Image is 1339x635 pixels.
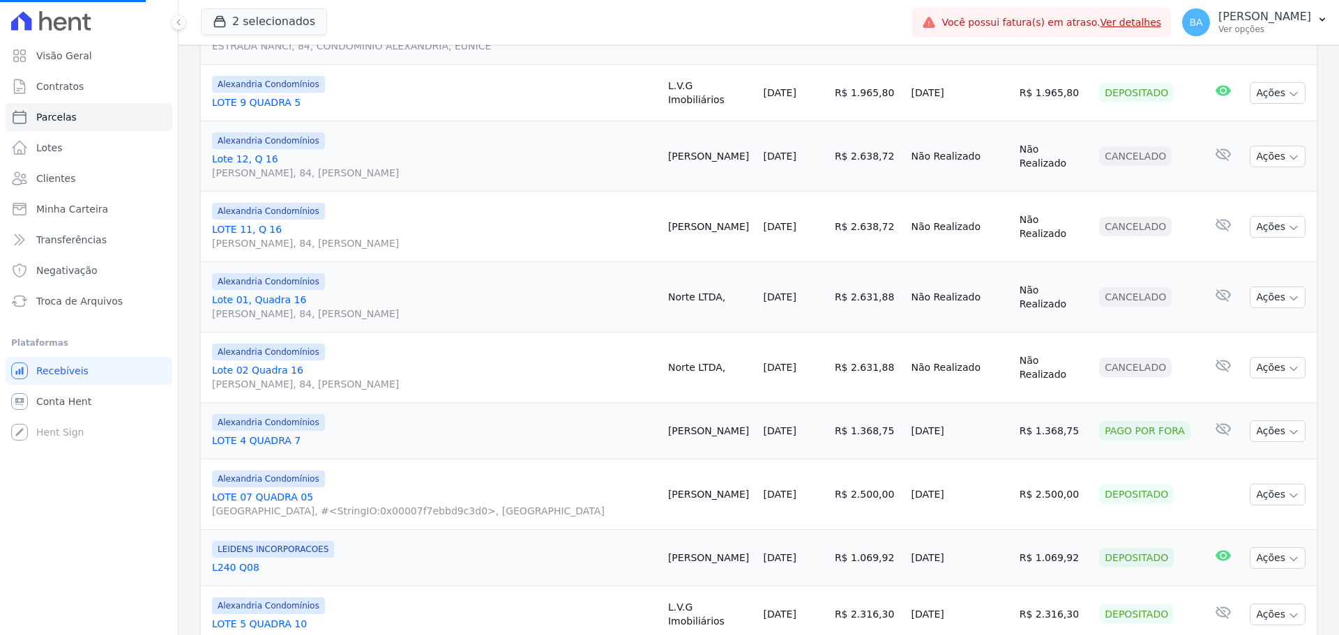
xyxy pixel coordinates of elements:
a: Minha Carteira [6,195,172,223]
div: Depositado [1099,604,1174,624]
span: Alexandria Condomínios [212,414,325,431]
a: Lote 02 Quadra 16[PERSON_NAME], 84, [PERSON_NAME] [212,363,657,391]
td: R$ 1.069,92 [829,530,906,586]
a: [DATE] [764,291,796,303]
td: R$ 2.638,72 [829,121,906,192]
a: Parcelas [6,103,172,131]
button: Ações [1250,286,1306,308]
div: Depositado [1099,484,1174,504]
td: R$ 1.368,75 [829,403,906,459]
td: R$ 2.500,00 [829,459,906,530]
span: [PERSON_NAME], 84, [PERSON_NAME] [212,236,657,250]
a: [DATE] [764,221,796,232]
div: Pago por fora [1099,421,1190,441]
span: Clientes [36,171,75,185]
td: L.V.G Imobiliários [663,65,758,121]
span: [PERSON_NAME], 84, [PERSON_NAME] [212,377,657,391]
td: Norte LTDA, [663,262,758,332]
button: Ações [1250,146,1306,167]
a: [DATE] [764,552,796,563]
span: LEIDENS INCORPORACOES [212,541,334,558]
td: R$ 1.965,80 [1014,65,1094,121]
span: BA [1190,17,1203,27]
button: Ações [1250,604,1306,625]
td: R$ 1.965,80 [829,65,906,121]
a: Lote 01, Quadra 16[PERSON_NAME], 84, [PERSON_NAME] [212,293,657,321]
td: R$ 2.638,72 [829,192,906,262]
span: Alexandria Condomínios [212,132,325,149]
span: Visão Geral [36,49,92,63]
td: [DATE] [905,403,1013,459]
div: Cancelado [1099,217,1172,236]
a: LOTE 4 QUADRA 7 [212,434,657,447]
a: [DATE] [764,151,796,162]
td: Não Realizado [905,332,1013,403]
span: Parcelas [36,110,77,124]
span: Transferências [36,233,107,247]
div: Depositado [1099,83,1174,102]
a: [DATE] [764,87,796,98]
div: Plataformas [11,335,167,351]
span: Alexandria Condomínios [212,203,325,220]
td: R$ 2.631,88 [829,332,906,403]
span: [PERSON_NAME], 84, [PERSON_NAME] [212,166,657,180]
td: [DATE] [905,459,1013,530]
span: Alexandria Condomínios [212,470,325,487]
td: R$ 2.631,88 [829,262,906,332]
td: [DATE] [905,65,1013,121]
span: [PERSON_NAME], 84, [PERSON_NAME] [212,307,657,321]
td: [PERSON_NAME] [663,121,758,192]
td: [PERSON_NAME] [663,192,758,262]
button: Ações [1250,82,1306,104]
a: LOTE 9 QUADRA 5 [212,95,657,109]
a: Contratos [6,72,172,100]
button: 2 selecionados [201,8,327,35]
a: Transferências [6,226,172,254]
a: Clientes [6,165,172,192]
p: Ver opções [1218,24,1311,35]
a: Lotes [6,134,172,162]
button: Ações [1250,484,1306,505]
button: Ações [1250,216,1306,238]
a: LOTE 07 QUADRA 05[GEOGRAPHIC_DATA], #<StringIO:0x00007f7ebbd9c3d0>, [GEOGRAPHIC_DATA] [212,490,657,518]
td: [PERSON_NAME] [663,403,758,459]
div: Cancelado [1099,358,1172,377]
a: Troca de Arquivos [6,287,172,315]
a: [DATE] [764,609,796,620]
span: Conta Hent [36,395,91,408]
td: [PERSON_NAME] [663,530,758,586]
span: Alexandria Condomínios [212,273,325,290]
div: Depositado [1099,548,1174,567]
span: Alexandria Condomínios [212,76,325,93]
td: Norte LTDA, [663,332,758,403]
span: Alexandria Condomínios [212,344,325,360]
button: Ações [1250,547,1306,569]
a: [DATE] [764,489,796,500]
a: Recebíveis [6,357,172,385]
span: Você possui fatura(s) em atraso. [941,15,1161,30]
a: Conta Hent [6,388,172,415]
a: Lote 12, Q 16[PERSON_NAME], 84, [PERSON_NAME] [212,152,657,180]
a: LOTE 11, Q 16[PERSON_NAME], 84, [PERSON_NAME] [212,222,657,250]
div: Cancelado [1099,146,1172,166]
span: [GEOGRAPHIC_DATA], #<StringIO:0x00007f7ebbd9c3d0>, [GEOGRAPHIC_DATA] [212,504,657,518]
button: BA [PERSON_NAME] Ver opções [1171,3,1339,42]
div: Cancelado [1099,287,1172,307]
a: Negativação [6,257,172,284]
button: Ações [1250,357,1306,378]
span: ESTRADA NANCI, 84, CONDOMINIO ALEXANDRIA, EUNICE [212,39,657,53]
td: R$ 1.368,75 [1014,403,1094,459]
td: [PERSON_NAME] [663,459,758,530]
td: Não Realizado [905,192,1013,262]
a: [DATE] [764,362,796,373]
a: [DATE] [764,425,796,436]
td: R$ 1.069,92 [1014,530,1094,586]
a: Visão Geral [6,42,172,70]
a: Ver detalhes [1100,17,1162,28]
p: [PERSON_NAME] [1218,10,1311,24]
td: R$ 2.500,00 [1014,459,1094,530]
span: Troca de Arquivos [36,294,123,308]
span: Lotes [36,141,63,155]
a: LOTE 5 QUADRA 10 [212,617,657,631]
span: Recebíveis [36,364,89,378]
